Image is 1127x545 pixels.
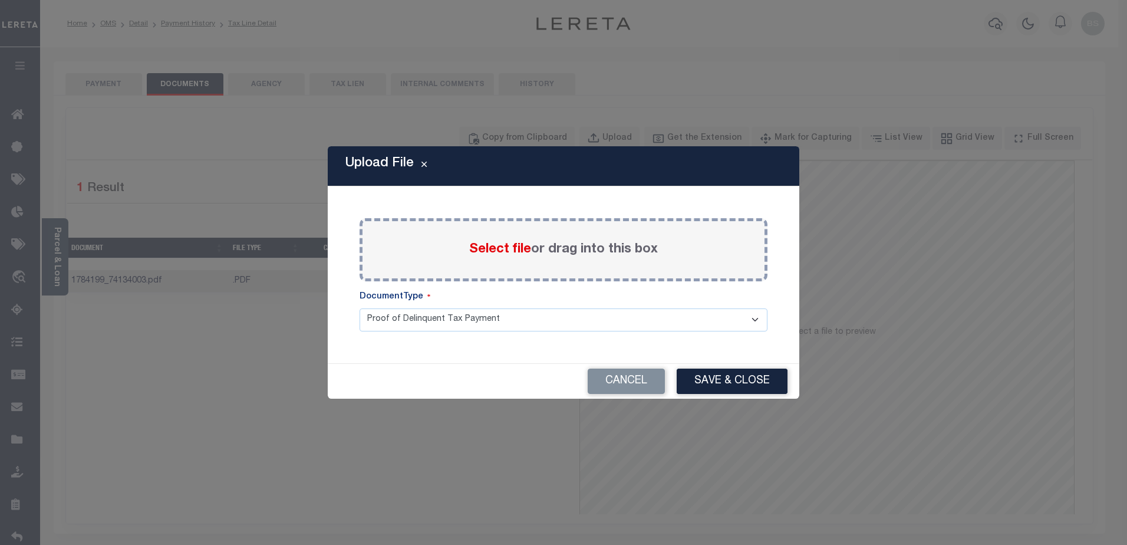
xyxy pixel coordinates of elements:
label: or drag into this box [469,240,658,260]
button: Save & Close [677,369,787,394]
span: Select file [469,243,531,256]
button: Close [414,159,434,173]
label: DocumentType [360,291,430,304]
button: Cancel [588,369,665,394]
h5: Upload File [345,156,414,171]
